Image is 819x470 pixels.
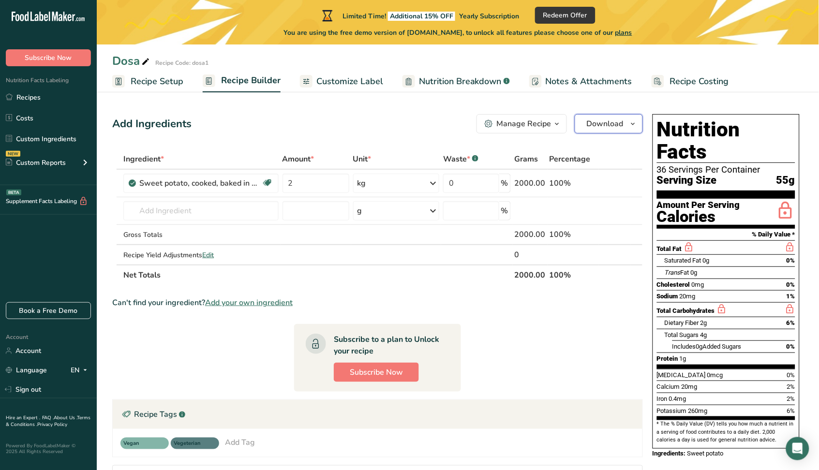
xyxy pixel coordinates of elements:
div: Powered By FoodLabelMaker © 2025 All Rights Reserved [6,443,91,455]
div: EN [71,365,91,376]
th: 100% [548,264,599,285]
span: Recipe Builder [221,74,281,87]
span: Notes & Attachments [546,75,632,88]
button: Subscribe Now [334,363,419,382]
span: Nutrition Breakdown [419,75,502,88]
div: Open Intercom Messenger [786,437,809,460]
span: Recipe Setup [131,75,183,88]
a: Terms & Conditions . [6,414,90,428]
span: 55g [776,175,795,187]
section: * The % Daily Value (DV) tells you how much a nutrient in a serving of food contributes to a dail... [657,420,795,444]
span: [MEDICAL_DATA] [657,371,706,379]
span: 260mg [688,407,708,414]
span: Protein [657,355,678,362]
button: Subscribe Now [6,49,91,66]
div: g [357,205,362,217]
a: Recipe Builder [203,70,281,93]
section: % Daily Value * [657,229,795,240]
span: 6% [787,319,795,326]
span: Total Fat [657,245,682,252]
span: 0g [703,257,710,264]
a: Privacy Policy [37,421,67,428]
div: Add Ingredients [112,116,192,132]
div: BETA [6,190,21,195]
div: Amount Per Serving [657,201,740,210]
button: Redeem Offer [535,7,596,24]
span: Vegan [123,440,157,448]
span: Cholesterol [657,281,690,288]
span: 0.4mg [669,395,686,402]
a: Customize Label [300,71,383,92]
div: Add Tag [225,437,255,448]
div: Recipe Code: dosa1 [155,59,208,67]
div: 2000.00 [515,177,546,189]
input: Add Ingredient [123,201,278,220]
span: 4g [700,331,707,338]
span: plans [615,28,632,37]
span: 0% [787,281,795,288]
a: Notes & Attachments [529,71,632,92]
span: 0mcg [707,371,723,379]
a: Language [6,362,47,379]
a: Recipe Costing [652,71,729,92]
div: Dosa [112,52,151,70]
span: Unit [353,153,372,165]
span: Iron [657,395,668,402]
span: Amount [283,153,314,165]
span: Customize Label [316,75,383,88]
th: 2000.00 [513,264,548,285]
span: 0mg [692,281,704,288]
span: Subscribe Now [25,53,72,63]
div: Subscribe to a plan to Unlock your recipe [334,334,442,357]
span: Additional 15% OFF [388,12,455,21]
div: Gross Totals [123,230,278,240]
span: Potassium [657,407,687,414]
div: 36 Servings Per Container [657,165,795,175]
span: 6% [787,407,795,414]
div: 2000.00 [515,229,546,240]
span: Dietary Fiber [665,319,699,326]
span: Yearly Subscription [459,12,520,21]
span: Calcium [657,383,680,390]
span: Sweet potato [687,450,724,457]
a: Hire an Expert . [6,414,40,421]
div: Can't find your ingredient? [112,297,643,308]
div: Waste [443,153,478,165]
th: Net Totals [121,264,512,285]
div: 100% [550,177,597,189]
span: 0g [696,343,703,350]
span: Total Sugars [665,331,699,338]
div: kg [357,177,366,189]
span: Saturated Fat [665,257,701,264]
span: Serving Size [657,175,717,187]
div: 0 [515,249,546,261]
span: Percentage [550,153,591,165]
span: Redeem Offer [543,10,587,20]
button: Manage Recipe [477,114,567,133]
a: Nutrition Breakdown [402,71,510,92]
span: 20mg [682,383,698,390]
span: 20mg [680,293,696,300]
div: Limited Time! [320,10,520,21]
a: Book a Free Demo [6,302,91,319]
div: Custom Reports [6,158,66,168]
div: 100% [550,229,597,240]
a: About Us . [54,414,77,421]
span: Sodium [657,293,678,300]
div: NEW [6,151,20,157]
a: FAQ . [42,414,54,421]
span: 2g [700,319,707,326]
span: Grams [515,153,538,165]
span: Recipe Costing [670,75,729,88]
h1: Nutrition Facts [657,118,795,163]
span: 1% [787,293,795,300]
span: Download [587,118,624,130]
a: Recipe Setup [112,71,183,92]
span: Ingredient [123,153,164,165]
div: Recipe Yield Adjustments [123,250,278,260]
span: 0% [787,371,795,379]
i: Trans [665,269,681,276]
button: Download [575,114,643,133]
div: Calories [657,210,740,224]
div: Sweet potato, cooked, baked in skin, flesh, without salt [139,177,260,189]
